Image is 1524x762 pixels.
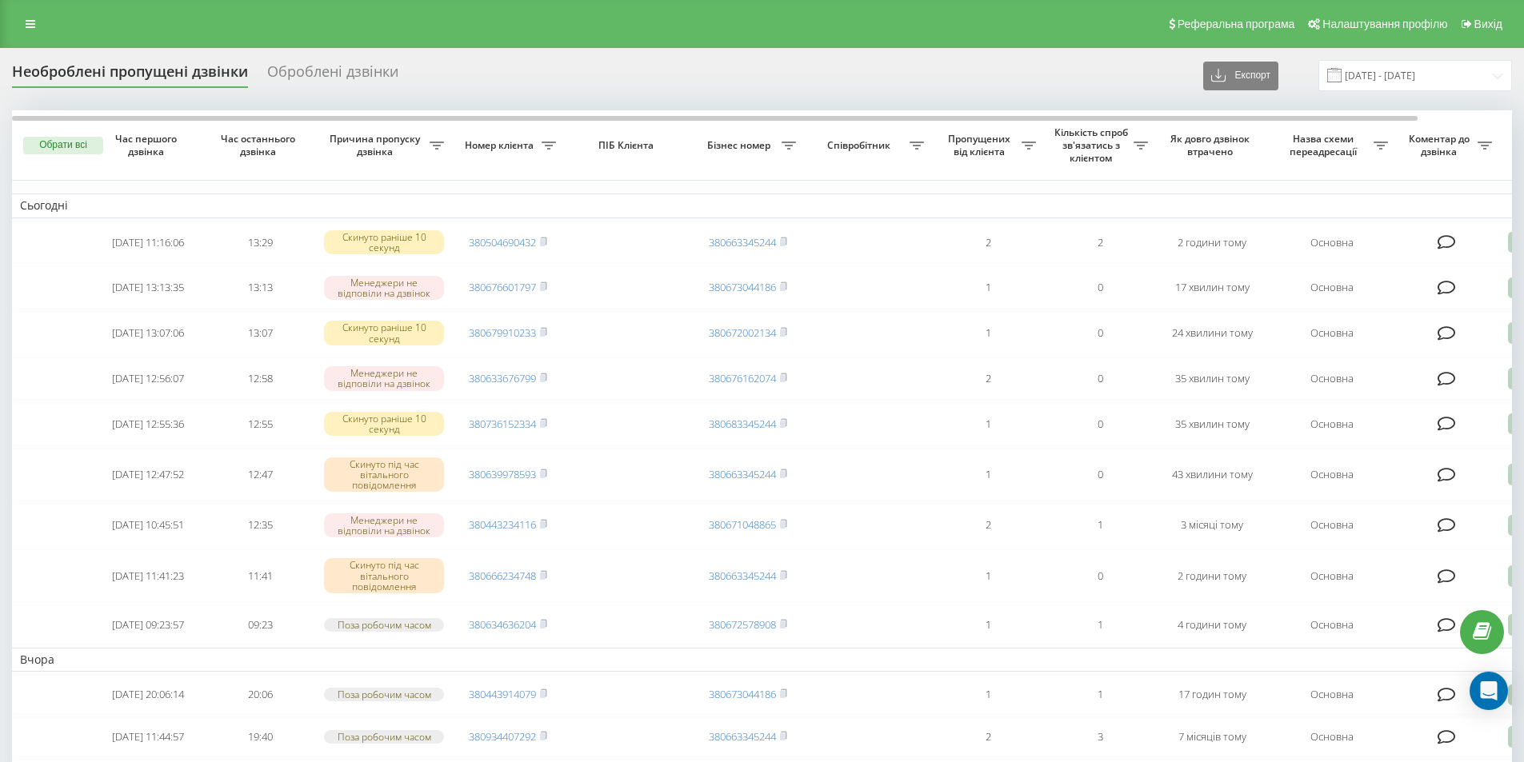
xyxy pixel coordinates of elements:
[92,221,204,264] td: [DATE] 11:16:06
[1169,133,1255,158] span: Як довго дзвінок втрачено
[932,717,1044,756] td: 2
[204,449,316,501] td: 12:47
[709,417,776,431] a: 380683345244
[1156,403,1268,445] td: 35 хвилин тому
[1268,605,1396,644] td: Основна
[932,357,1044,400] td: 2
[324,276,444,300] div: Менеджери не відповіли на дзвінок
[324,618,444,632] div: Поза робочим часом
[1156,605,1268,644] td: 4 години тому
[709,371,776,385] a: 380676162074
[469,617,536,632] a: 380634636204
[932,403,1044,445] td: 1
[1268,675,1396,714] td: Основна
[92,449,204,501] td: [DATE] 12:47:52
[1268,221,1396,264] td: Основна
[12,63,248,88] div: Необроблені пропущені дзвінки
[1276,133,1374,158] span: Назва схеми переадресації
[1156,675,1268,714] td: 17 годин тому
[709,729,776,744] a: 380663345244
[932,449,1044,501] td: 1
[1322,18,1447,30] span: Налаштування профілю
[204,605,316,644] td: 09:23
[23,137,103,154] button: Обрати всі
[92,403,204,445] td: [DATE] 12:55:36
[709,517,776,532] a: 380671048865
[709,687,776,701] a: 380673044186
[1268,449,1396,501] td: Основна
[469,467,536,481] a: 380639978593
[1044,549,1156,602] td: 0
[1268,312,1396,354] td: Основна
[1470,672,1508,710] div: Open Intercom Messenger
[469,687,536,701] a: 380443914079
[204,266,316,309] td: 13:13
[92,266,204,309] td: [DATE] 13:13:35
[324,457,444,493] div: Скинуто під час вітального повідомлення
[204,312,316,354] td: 13:07
[324,558,444,593] div: Скинуто під час вітального повідомлення
[812,139,910,152] span: Співробітник
[92,312,204,354] td: [DATE] 13:07:06
[469,235,536,249] a: 380504690432
[92,605,204,644] td: [DATE] 09:23:57
[204,403,316,445] td: 12:55
[204,504,316,546] td: 12:35
[709,280,776,294] a: 380673044186
[1156,504,1268,546] td: 3 місяці тому
[204,357,316,400] td: 12:58
[932,221,1044,264] td: 2
[1178,18,1295,30] span: Реферальна програма
[1404,133,1478,158] span: Коментар до дзвінка
[709,325,776,340] a: 380672002134
[709,617,776,632] a: 380672578908
[1268,266,1396,309] td: Основна
[469,729,536,744] a: 380934407292
[709,235,776,249] a: 380663345244
[92,357,204,400] td: [DATE] 12:56:07
[92,717,204,756] td: [DATE] 11:44:57
[932,605,1044,644] td: 1
[204,549,316,602] td: 11:41
[204,717,316,756] td: 19:40
[1203,62,1278,90] button: Експорт
[1268,357,1396,400] td: Основна
[932,266,1044,309] td: 1
[324,513,444,537] div: Менеджери не відповіли на дзвінок
[469,517,536,532] a: 380443234116
[204,221,316,264] td: 13:29
[1156,717,1268,756] td: 7 місяців тому
[469,280,536,294] a: 380676601797
[1044,266,1156,309] td: 0
[267,63,398,88] div: Оброблені дзвінки
[1156,221,1268,264] td: 2 години тому
[578,139,678,152] span: ПІБ Клієнта
[1156,357,1268,400] td: 35 хвилин тому
[1268,403,1396,445] td: Основна
[204,675,316,714] td: 20:06
[1044,221,1156,264] td: 2
[217,133,303,158] span: Час останнього дзвінка
[92,504,204,546] td: [DATE] 10:45:51
[469,325,536,340] a: 380679910233
[324,133,430,158] span: Причина пропуску дзвінка
[469,417,536,431] a: 380736152334
[324,730,444,744] div: Поза робочим часом
[324,412,444,436] div: Скинуто раніше 10 секунд
[324,688,444,701] div: Поза робочим часом
[1044,357,1156,400] td: 0
[324,230,444,254] div: Скинуто раніше 10 секунд
[1268,717,1396,756] td: Основна
[700,139,782,152] span: Бізнес номер
[1474,18,1502,30] span: Вихід
[1268,504,1396,546] td: Основна
[932,549,1044,602] td: 1
[1268,549,1396,602] td: Основна
[324,321,444,345] div: Скинуто раніше 10 секунд
[1044,717,1156,756] td: 3
[1044,449,1156,501] td: 0
[940,133,1022,158] span: Пропущених від клієнта
[92,549,204,602] td: [DATE] 11:41:23
[709,467,776,481] a: 380663345244
[932,312,1044,354] td: 1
